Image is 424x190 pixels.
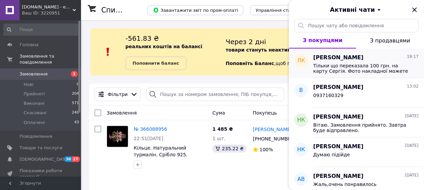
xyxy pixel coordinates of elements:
[108,91,128,98] span: Фільтри
[313,172,364,180] span: [PERSON_NAME]
[330,5,375,14] span: Активні чати
[370,37,410,44] span: З продавцями
[289,108,424,137] button: НК[PERSON_NAME][DATE]Вітаю. Замовлення прийнято. Завтра буде відправлено.
[3,24,80,36] input: Пошук
[251,134,296,144] div: [PHONE_NUMBER]
[356,32,424,49] button: З продавцями
[72,110,79,116] span: 240
[24,82,33,88] span: Нові
[20,145,62,151] span: Товари та послуги
[313,143,364,151] span: [PERSON_NAME]
[260,147,273,152] span: 100%
[289,49,424,78] button: ЛК[PERSON_NAME]19:17Тiльки що переказала 100 грн. на карту Сергiя. Фото накладноï можете менi на ...
[20,42,38,48] span: Головна
[71,71,78,77] span: 1
[313,182,377,187] span: Жаль,очень понравилось
[212,136,226,141] span: 1 шт.
[313,93,343,98] span: 0937160329
[313,152,350,157] span: Думаю підійде
[313,113,364,121] span: [PERSON_NAME]
[74,120,79,126] span: 43
[77,82,79,88] span: 0
[289,137,424,167] button: нк[PERSON_NAME][DATE]Думаю підійде
[405,113,419,119] span: [DATE]
[134,145,188,157] a: Кільце. Натуральний турмалін. Срібло 925.
[253,110,277,116] span: Покупець
[153,7,238,13] span: Завантажити звіт по пром-оплаті
[24,110,47,116] span: Скасовані
[126,44,203,49] b: реальних коштів на балансі
[407,54,419,60] span: 19:17
[294,19,419,32] input: Пошук чату або повідомлення
[72,100,79,106] span: 571
[20,168,62,180] span: Показники роботи компанії
[308,5,405,14] button: Активні чати
[212,145,246,153] div: 235.22 ₴
[24,91,45,97] span: Прийняті
[226,38,266,46] span: Через 2 дні
[250,5,313,15] button: Управління статусами
[297,176,305,183] span: АВ
[133,61,179,66] b: Поповнити баланс
[134,136,163,141] span: 22:51[DATE]
[126,57,186,70] a: Поповнити баланс
[103,47,113,57] img: :exclamation:
[407,84,419,89] span: 13:02
[297,116,305,124] span: НК
[226,34,416,70] div: , щоб продовжити отримувати замовлення
[313,122,409,133] span: Вітаю. Замовлення прийнято. Завтра буде відправлено.
[313,54,364,62] span: [PERSON_NAME]
[313,63,409,74] span: Тiльки що переказала 100 грн. на карту Сергiя. Фото накладноï можете менi на вайбер скинути. А я ...
[405,143,419,149] span: [DATE]
[20,156,70,162] span: [DEMOGRAPHIC_DATA]
[101,6,170,14] h1: Список замовлень
[22,10,81,16] div: Ваш ID: 3220951
[313,84,364,91] span: [PERSON_NAME]
[20,133,52,139] span: Повідомлення
[226,61,274,66] b: Поповніть Баланс
[24,120,45,126] span: Оплачені
[253,126,292,133] a: [PERSON_NAME]
[299,87,303,94] span: В
[134,126,167,132] a: № 366088956
[297,57,305,65] span: ЛК
[410,6,419,14] button: Закрити
[256,8,307,13] span: Управління статусами
[212,110,225,116] span: Cума
[289,32,356,49] button: З покупцями
[20,53,81,65] span: Замовлення та повідомлення
[72,156,80,162] span: 27
[64,156,72,162] span: 30
[146,88,284,101] input: Пошук за номером замовлення, ПІБ покупця, номером телефону, Email, номером накладної
[22,4,73,10] span: 925.in.ua - еталон якості срібла
[107,110,137,116] span: Замовлення
[148,5,243,15] button: Завантажити звіт по пром-оплаті
[289,78,424,108] button: В[PERSON_NAME]13:020937160329
[24,100,45,106] span: Виконані
[297,146,305,154] span: нк
[20,71,48,77] span: Замовлення
[226,47,296,53] b: товари стануть неактивні
[126,34,159,42] span: -561.83 ₴
[72,91,79,97] span: 204
[405,172,419,178] span: [DATE]
[107,126,128,147] img: Фото товару
[303,37,343,43] span: З покупцями
[212,126,233,132] span: 1 485 ₴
